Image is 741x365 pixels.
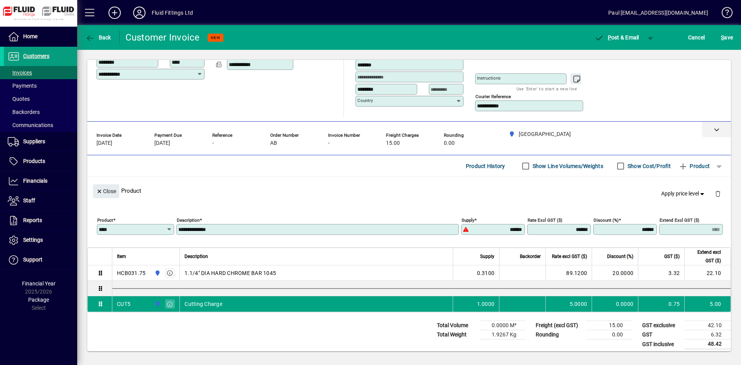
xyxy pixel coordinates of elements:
[661,190,706,198] span: Apply price level
[117,300,130,308] div: CUT5
[660,217,699,223] mat-label: Extend excl GST ($)
[152,269,161,277] span: AUCKLAND
[184,300,222,308] span: Cutting Charge
[85,34,111,41] span: Back
[4,171,77,191] a: Financials
[23,237,43,243] span: Settings
[4,231,77,250] a: Settings
[87,177,731,205] div: Product
[8,83,37,89] span: Payments
[8,96,30,102] span: Quotes
[689,248,721,265] span: Extend excl GST ($)
[516,84,577,93] mat-hint: Use 'Enter' to start a new line
[531,162,603,170] label: Show Line Volumes/Weights
[28,297,49,303] span: Package
[638,296,684,312] td: 0.75
[444,140,455,146] span: 0.00
[8,109,40,115] span: Backorders
[152,7,193,19] div: Fluid Fittings Ltd
[664,252,680,261] span: GST ($)
[117,252,126,261] span: Item
[127,6,152,20] button: Profile
[684,296,731,312] td: 5.00
[184,252,208,261] span: Description
[592,265,638,281] td: 20.0000
[528,217,562,223] mat-label: Rate excl GST ($)
[4,152,77,171] a: Products
[594,34,639,41] span: ost & Email
[23,53,49,59] span: Customers
[4,79,77,92] a: Payments
[4,66,77,79] a: Invoices
[477,269,495,277] span: 0.3100
[4,105,77,119] a: Backorders
[550,269,587,277] div: 89.1200
[688,31,705,44] span: Cancel
[550,300,587,308] div: 5.0000
[184,269,276,277] span: 1.1/4" DIA HARD CHROME BAR 1045
[8,70,32,76] span: Invoices
[675,159,714,173] button: Product
[626,162,671,170] label: Show Cost/Profit
[678,160,710,172] span: Product
[477,300,495,308] span: 1.0000
[152,300,161,308] span: AUCKLAND
[594,217,619,223] mat-label: Discount (%)
[608,7,708,19] div: Paul [EMAIL_ADDRESS][DOMAIN_NAME]
[117,269,145,277] div: HCB031.75
[463,159,508,173] button: Product History
[4,191,77,211] a: Staff
[433,321,479,330] td: Total Volume
[638,321,685,330] td: GST exclusive
[709,184,727,203] button: Delete
[93,184,119,198] button: Close
[211,35,220,40] span: NEW
[685,340,731,349] td: 48.42
[685,321,731,330] td: 42.10
[721,34,724,41] span: S
[479,330,526,340] td: 1.9267 Kg
[608,34,611,41] span: P
[4,211,77,230] a: Reports
[586,321,632,330] td: 15.00
[480,252,494,261] span: Supply
[97,217,113,223] mat-label: Product
[590,31,643,44] button: Post & Email
[83,31,113,44] button: Back
[638,340,685,349] td: GST inclusive
[154,140,170,146] span: [DATE]
[177,217,200,223] mat-label: Description
[77,31,120,44] app-page-header-button: Back
[607,252,633,261] span: Discount (%)
[4,250,77,270] a: Support
[479,321,526,330] td: 0.0000 M³
[716,2,731,27] a: Knowledge Base
[477,75,501,81] mat-label: Instructions
[23,256,42,263] span: Support
[96,140,112,146] span: [DATE]
[552,252,587,261] span: Rate excl GST ($)
[719,31,735,44] button: Save
[328,140,330,146] span: -
[23,178,47,184] span: Financials
[658,187,709,201] button: Apply price level
[125,31,200,44] div: Customer Invoice
[433,330,479,340] td: Total Weight
[23,158,45,164] span: Products
[270,140,277,146] span: AB
[462,217,474,223] mat-label: Supply
[22,280,56,287] span: Financial Year
[532,330,586,340] td: Rounding
[23,33,37,39] span: Home
[23,138,45,144] span: Suppliers
[592,296,638,312] td: 0.0000
[4,132,77,151] a: Suppliers
[685,330,731,340] td: 6.32
[475,94,511,99] mat-label: Courier Reference
[638,330,685,340] td: GST
[686,31,707,44] button: Cancel
[4,92,77,105] a: Quotes
[684,265,731,281] td: 22.10
[466,160,505,172] span: Product History
[91,187,121,194] app-page-header-button: Close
